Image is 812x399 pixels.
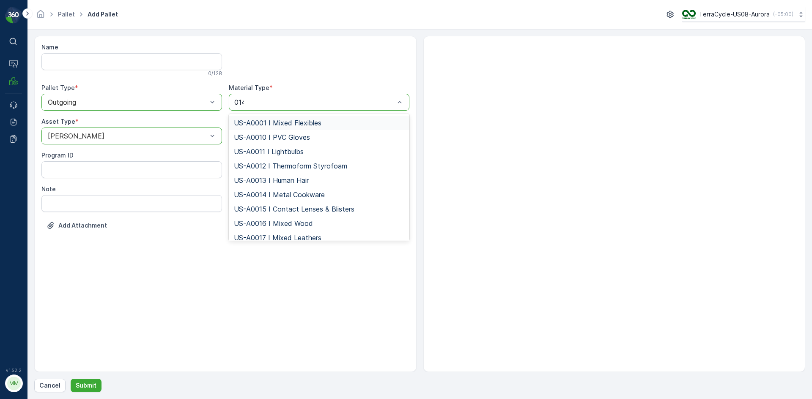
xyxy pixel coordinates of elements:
div: MM [7,377,21,390]
a: Pallet [58,11,75,18]
span: US-A0012 I Thermoform Styrofoam [234,162,347,170]
p: TerraCycle-US08-Aurora [699,10,770,19]
span: v 1.52.2 [5,368,22,373]
img: logo [5,7,22,24]
span: US-A0013 I Human Hair [234,176,309,184]
button: TerraCycle-US08-Aurora(-05:00) [682,7,805,22]
p: Pallet_US08 #9480 [373,7,438,17]
span: Add Pallet [86,10,120,19]
p: Cancel [39,381,60,390]
span: Tare Weight : [7,180,47,187]
label: Pallet Type [41,84,75,91]
label: Name [41,43,58,51]
label: Note [41,185,56,193]
span: - [44,166,47,174]
span: 70 [49,152,57,160]
img: image_ci7OI47.png [682,10,696,19]
span: 70 [49,382,57,389]
label: Program ID [41,152,74,159]
p: ( -05:00 ) [773,11,793,18]
span: US-A0017 I Mixed Leathers [234,234,321,242]
button: Upload File [41,219,112,232]
p: Add Attachment [58,221,107,230]
span: Net Weight : [7,166,44,174]
span: US-A0014 I Metal Cookware [234,191,325,198]
span: Material : [7,208,36,215]
button: Submit [71,379,101,392]
span: Name : [7,138,28,146]
span: Pallet_US08 #9480 [28,138,84,146]
label: Asset Type [41,118,75,125]
span: US-A0011 I Lightbulbs [234,148,304,155]
span: US-A0002 I Rigid Plastic [36,208,108,215]
span: US-A0001 I Mixed Flexibles [234,119,321,127]
a: Homepage [36,13,45,20]
span: Pallet_US08 #9481 [28,368,82,375]
p: Pallet_US08 #9481 [373,236,437,247]
label: Material Type [229,84,269,91]
span: US-A0015 I Contact Lenses & Blisters [234,205,354,213]
span: Asset Type : [7,194,45,201]
button: Cancel [34,379,66,392]
button: MM [5,375,22,392]
span: US-A0016 I Mixed Wood [234,220,313,227]
span: Total Weight : [7,382,49,389]
p: Submit [76,381,96,390]
span: Total Weight : [7,152,49,160]
span: US-A0010 I PVC Gloves [234,133,310,141]
p: 0 / 128 [208,70,222,77]
span: Name : [7,368,28,375]
span: [PERSON_NAME] [45,194,93,201]
span: 70 [47,180,55,187]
